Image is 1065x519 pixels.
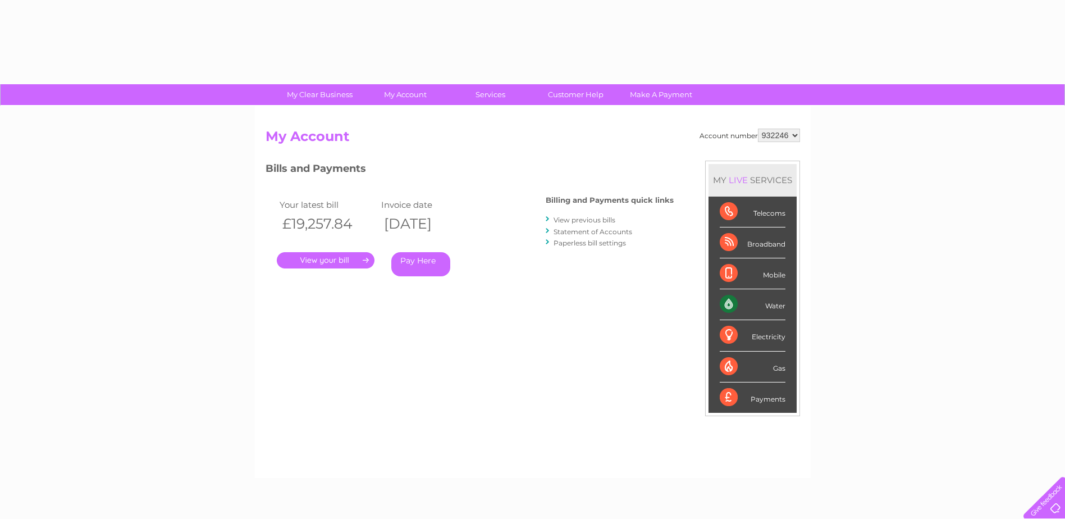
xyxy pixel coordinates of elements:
[378,212,480,235] th: [DATE]
[378,197,480,212] td: Invoice date
[266,161,674,180] h3: Bills and Payments
[277,252,374,268] a: .
[720,383,785,413] div: Payments
[391,252,450,276] a: Pay Here
[273,84,366,105] a: My Clear Business
[277,197,378,212] td: Your latest bill
[266,129,800,150] h2: My Account
[554,227,632,236] a: Statement of Accounts
[529,84,622,105] a: Customer Help
[546,196,674,204] h4: Billing and Payments quick links
[720,320,785,351] div: Electricity
[720,289,785,320] div: Water
[444,84,537,105] a: Services
[720,352,785,383] div: Gas
[554,216,615,224] a: View previous bills
[277,212,378,235] th: £19,257.84
[726,175,750,185] div: LIVE
[720,197,785,227] div: Telecoms
[700,129,800,142] div: Account number
[720,227,785,258] div: Broadband
[359,84,451,105] a: My Account
[615,84,707,105] a: Make A Payment
[720,258,785,289] div: Mobile
[554,239,626,247] a: Paperless bill settings
[709,164,797,196] div: MY SERVICES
